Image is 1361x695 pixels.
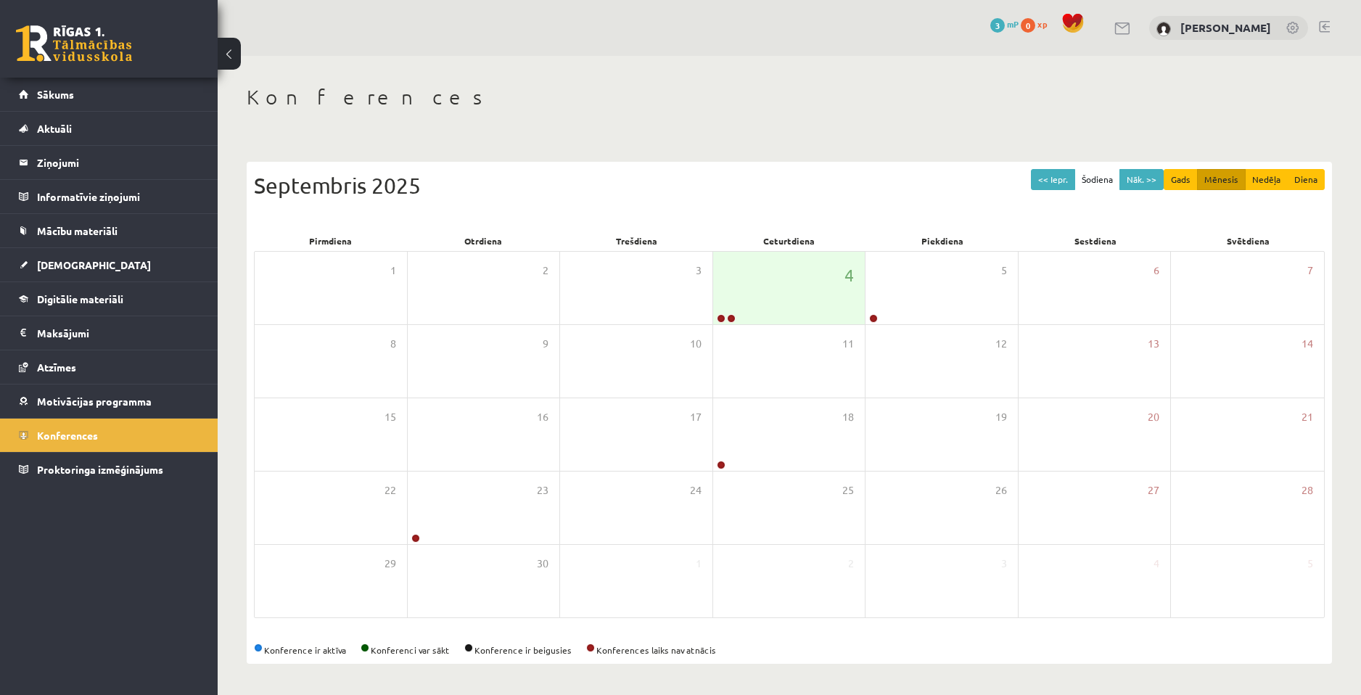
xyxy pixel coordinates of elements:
div: Pirmdiena [254,231,407,251]
span: 5 [1001,263,1007,279]
span: 30 [537,556,548,572]
span: 26 [995,482,1007,498]
legend: Ziņojumi [37,146,200,179]
span: 6 [1154,263,1159,279]
span: xp [1037,18,1047,30]
a: Ziņojumi [19,146,200,179]
span: 20 [1148,409,1159,425]
span: 2 [543,263,548,279]
a: Digitālie materiāli [19,282,200,316]
span: Aktuāli [37,122,72,135]
span: 18 [842,409,854,425]
span: 25 [842,482,854,498]
span: 1 [696,556,702,572]
a: Atzīmes [19,350,200,384]
button: Šodiena [1074,169,1120,190]
a: Mācību materiāli [19,214,200,247]
h1: Konferences [247,85,1332,110]
span: 29 [385,556,396,572]
span: 24 [690,482,702,498]
span: 4 [844,263,854,287]
button: Diena [1287,169,1325,190]
a: Proktoringa izmēģinājums [19,453,200,486]
span: 23 [537,482,548,498]
a: Motivācijas programma [19,384,200,418]
span: Atzīmes [37,361,76,374]
button: Nedēļa [1245,169,1288,190]
legend: Maksājumi [37,316,200,350]
a: Aktuāli [19,112,200,145]
span: 15 [385,409,396,425]
span: 11 [842,336,854,352]
span: 3 [696,263,702,279]
span: 17 [690,409,702,425]
a: [PERSON_NAME] [1180,20,1271,35]
span: 16 [537,409,548,425]
span: 5 [1307,556,1313,572]
a: 3 mP [990,18,1019,30]
a: [DEMOGRAPHIC_DATA] [19,248,200,281]
span: 3 [1001,556,1007,572]
span: 28 [1302,482,1313,498]
button: Mēnesis [1197,169,1246,190]
legend: Informatīvie ziņojumi [37,180,200,213]
span: Mācību materiāli [37,224,118,237]
span: Konferences [37,429,98,442]
div: Trešdiena [560,231,713,251]
a: Informatīvie ziņojumi [19,180,200,213]
span: 10 [690,336,702,352]
span: Sākums [37,88,74,101]
span: 7 [1307,263,1313,279]
div: Ceturtdiena [713,231,866,251]
div: Sestdiena [1019,231,1172,251]
span: [DEMOGRAPHIC_DATA] [37,258,151,271]
span: 0 [1021,18,1035,33]
span: 3 [990,18,1005,33]
span: 22 [385,482,396,498]
span: 2 [848,556,854,572]
div: Konference ir aktīva Konferenci var sākt Konference ir beigusies Konferences laiks nav atnācis [254,643,1325,657]
span: 27 [1148,482,1159,498]
a: Konferences [19,419,200,452]
span: 13 [1148,336,1159,352]
a: Sākums [19,78,200,111]
a: Maksājumi [19,316,200,350]
span: 4 [1154,556,1159,572]
span: mP [1007,18,1019,30]
span: 14 [1302,336,1313,352]
span: 1 [390,263,396,279]
span: 21 [1302,409,1313,425]
a: 0 xp [1021,18,1054,30]
div: Otrdiena [407,231,560,251]
div: Piekdiena [865,231,1019,251]
button: Nāk. >> [1119,169,1164,190]
span: 8 [390,336,396,352]
span: 12 [995,336,1007,352]
span: Proktoringa izmēģinājums [37,463,163,476]
div: Svētdiena [1172,231,1325,251]
span: 19 [995,409,1007,425]
button: Gads [1164,169,1198,190]
img: Kristaps Zomerfelds [1156,22,1171,36]
span: Motivācijas programma [37,395,152,408]
span: 9 [543,336,548,352]
button: << Iepr. [1031,169,1075,190]
span: Digitālie materiāli [37,292,123,305]
div: Septembris 2025 [254,169,1325,202]
a: Rīgas 1. Tālmācības vidusskola [16,25,132,62]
